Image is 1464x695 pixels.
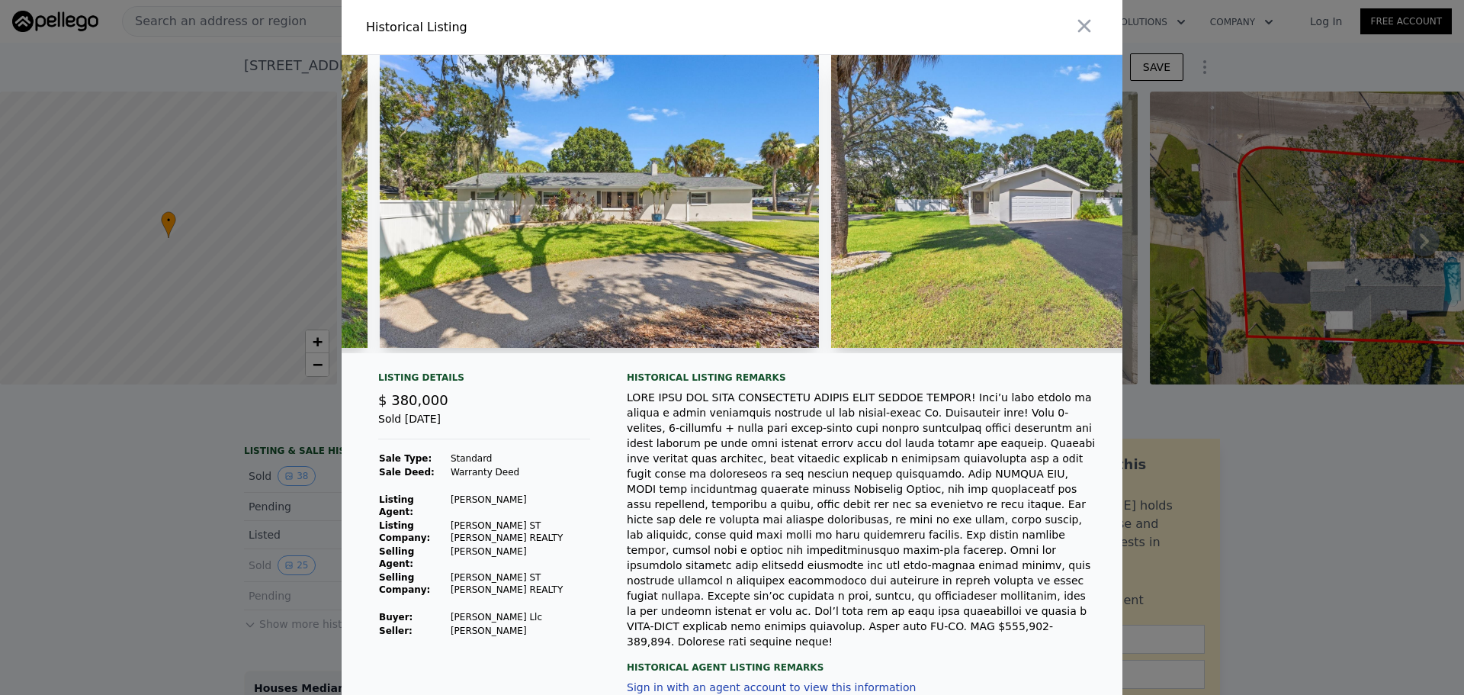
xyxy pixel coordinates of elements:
[450,519,590,545] td: [PERSON_NAME] ST [PERSON_NAME] REALTY
[378,411,590,439] div: Sold [DATE]
[366,18,726,37] div: Historical Listing
[378,392,448,408] span: $ 380,000
[379,453,432,464] strong: Sale Type:
[450,465,590,479] td: Warranty Deed
[379,612,413,623] strong: Buyer :
[627,372,1098,384] div: Historical Listing remarks
[627,390,1098,649] div: LORE IPSU DOL SITA CONSECTETU ADIPIS ELIT SEDDOE TEMPOR! Inci’u labo etdolo ma aliqua e admin ven...
[379,494,414,517] strong: Listing Agent:
[450,493,590,519] td: [PERSON_NAME]
[379,546,414,569] strong: Selling Agent:
[379,467,435,478] strong: Sale Deed:
[450,545,590,571] td: [PERSON_NAME]
[378,372,590,390] div: Listing Details
[627,649,1098,674] div: Historical Agent Listing Remarks
[379,572,430,595] strong: Selling Company:
[450,624,590,638] td: [PERSON_NAME]
[450,571,590,597] td: [PERSON_NAME] ST [PERSON_NAME] REALTY
[450,610,590,624] td: [PERSON_NAME] Llc
[627,681,916,693] button: Sign in with an agent account to view this information
[379,626,413,636] strong: Seller :
[379,520,430,543] strong: Listing Company:
[380,55,819,348] img: Property Img
[450,452,590,465] td: Standard
[831,55,1270,348] img: Property Img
